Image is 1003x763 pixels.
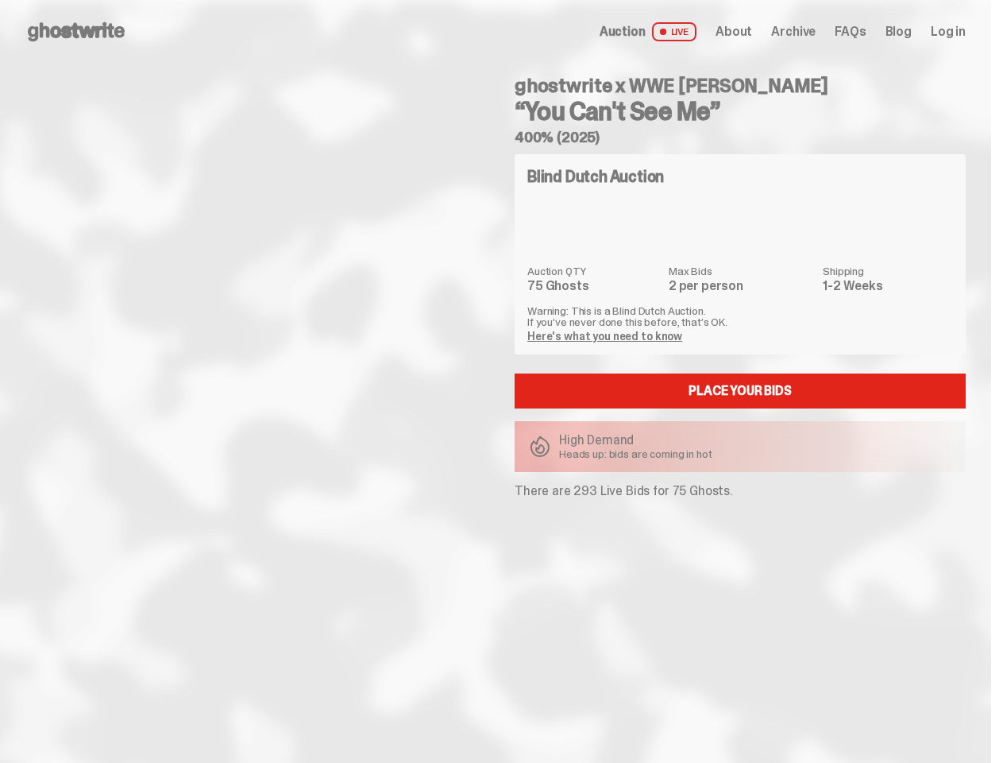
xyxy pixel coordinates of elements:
h4: Blind Dutch Auction [527,168,664,184]
a: About [716,25,752,38]
h3: “You Can't See Me” [515,99,966,124]
a: Archive [771,25,816,38]
p: Warning: This is a Blind Dutch Auction. If you’ve never done this before, that’s OK. [527,305,953,327]
a: Log in [931,25,966,38]
a: Here's what you need to know [527,329,682,343]
p: High Demand [559,434,712,447]
dd: 2 per person [669,280,813,292]
dd: 75 Ghosts [527,280,659,292]
p: There are 293 Live Bids for 75 Ghosts. [515,485,966,498]
span: LIVE [652,22,697,41]
h4: ghostwrite x WWE [PERSON_NAME] [515,76,966,95]
span: Auction [600,25,646,38]
a: Auction LIVE [600,22,696,41]
h5: 400% (2025) [515,130,966,145]
a: Place your Bids [515,374,966,409]
dt: Shipping [823,265,953,277]
p: Heads up: bids are coming in hot [559,448,712,459]
dt: Auction QTY [527,265,659,277]
dt: Max Bids [669,265,813,277]
a: FAQs [835,25,866,38]
a: Blog [885,25,912,38]
dd: 1-2 Weeks [823,280,953,292]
